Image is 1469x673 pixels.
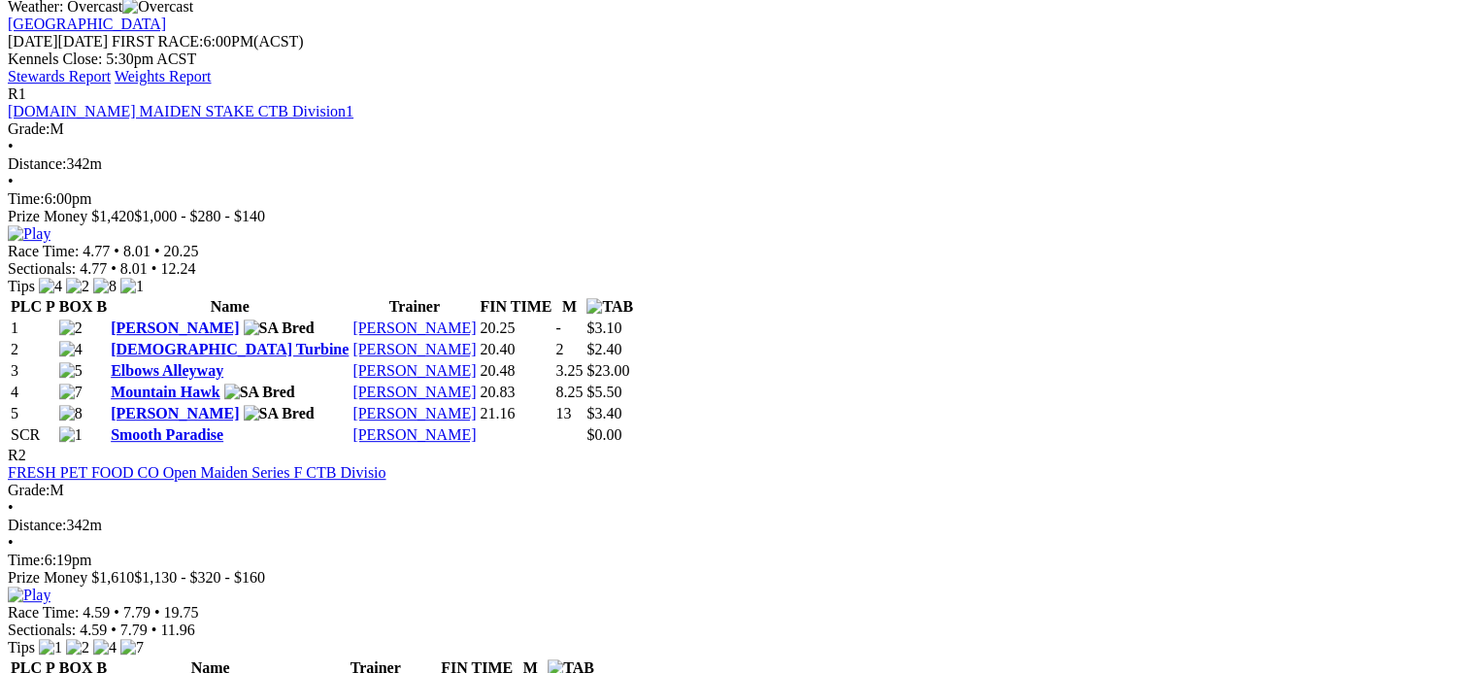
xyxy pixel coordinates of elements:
span: 6:00PM(ACST) [112,33,304,50]
span: Grade: [8,482,50,498]
th: FIN TIME [479,297,552,317]
a: Weights Report [115,68,212,84]
a: Elbows Alleyway [111,362,223,379]
a: [PERSON_NAME] [352,426,476,443]
span: Sectionals: [8,622,76,638]
span: • [8,138,14,154]
span: • [151,622,157,638]
span: $5.50 [586,384,621,400]
img: 4 [39,278,62,295]
span: 4.77 [83,243,110,259]
td: 20.25 [479,319,552,338]
img: 2 [59,320,83,337]
span: $23.00 [586,362,629,379]
span: 7.79 [123,604,150,621]
div: 6:19pm [8,552,1461,569]
th: Name [110,297,350,317]
span: Time: [8,190,45,207]
img: 2 [66,639,89,656]
span: $0.00 [586,426,621,443]
text: 3.25 [555,362,583,379]
img: 8 [59,405,83,422]
div: Prize Money $1,610 [8,569,1461,587]
a: [PERSON_NAME] [352,320,476,336]
img: TAB [586,298,633,316]
td: 20.83 [479,383,552,402]
img: 8 [93,278,117,295]
span: $1,130 - $320 - $160 [134,569,265,586]
span: 12.24 [160,260,195,277]
td: 5 [10,404,56,423]
td: 4 [10,383,56,402]
span: Distance: [8,517,66,533]
a: [PERSON_NAME] [352,341,476,357]
span: $2.40 [586,341,621,357]
a: [DEMOGRAPHIC_DATA] Turbine [111,341,349,357]
span: • [111,622,117,638]
span: [DATE] [8,33,58,50]
text: - [555,320,560,336]
span: 19.75 [164,604,199,621]
span: 8.01 [120,260,148,277]
span: 4.59 [80,622,107,638]
th: M [554,297,584,317]
td: 21.16 [479,404,552,423]
div: M [8,120,1461,138]
span: PLC [11,298,42,315]
span: P [46,298,55,315]
text: 2 [555,341,563,357]
img: 1 [120,278,144,295]
span: 8.01 [123,243,150,259]
div: 342m [8,155,1461,173]
img: SA Bred [224,384,295,401]
img: SA Bred [244,320,315,337]
span: • [114,243,119,259]
div: Prize Money $1,420 [8,208,1461,225]
td: 2 [10,340,56,359]
img: Play [8,587,50,604]
div: 6:00pm [8,190,1461,208]
span: 4.59 [83,604,110,621]
text: 8.25 [555,384,583,400]
img: Play [8,225,50,243]
span: Race Time: [8,243,79,259]
a: [PERSON_NAME] [352,405,476,421]
a: [PERSON_NAME] [111,320,239,336]
span: R1 [8,85,26,102]
span: FIRST RACE: [112,33,203,50]
a: [PERSON_NAME] [352,384,476,400]
span: [DATE] [8,33,108,50]
span: 7.79 [120,622,148,638]
a: [DOMAIN_NAME] MAIDEN STAKE CTB Division1 [8,103,353,119]
a: [PERSON_NAME] [352,362,476,379]
span: 20.25 [164,243,199,259]
td: 20.48 [479,361,552,381]
td: 20.40 [479,340,552,359]
td: 3 [10,361,56,381]
img: 2 [66,278,89,295]
text: 13 [555,405,571,421]
a: [PERSON_NAME] [111,405,239,421]
span: $3.40 [586,405,621,421]
span: • [8,173,14,189]
a: FRESH PET FOOD CO Open Maiden Series F CTB Divisio [8,464,386,481]
a: Mountain Hawk [111,384,219,400]
a: Smooth Paradise [111,426,223,443]
span: R2 [8,447,26,463]
span: B [96,298,107,315]
img: 7 [120,639,144,656]
th: Trainer [351,297,477,317]
span: • [154,243,160,259]
img: SA Bred [244,405,315,422]
span: • [154,604,160,621]
div: M [8,482,1461,499]
a: Stewards Report [8,68,111,84]
a: [GEOGRAPHIC_DATA] [8,16,166,32]
img: 1 [59,426,83,444]
span: • [8,534,14,551]
div: 342m [8,517,1461,534]
span: • [114,604,119,621]
span: 4.77 [80,260,107,277]
span: • [8,499,14,516]
span: Time: [8,552,45,568]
